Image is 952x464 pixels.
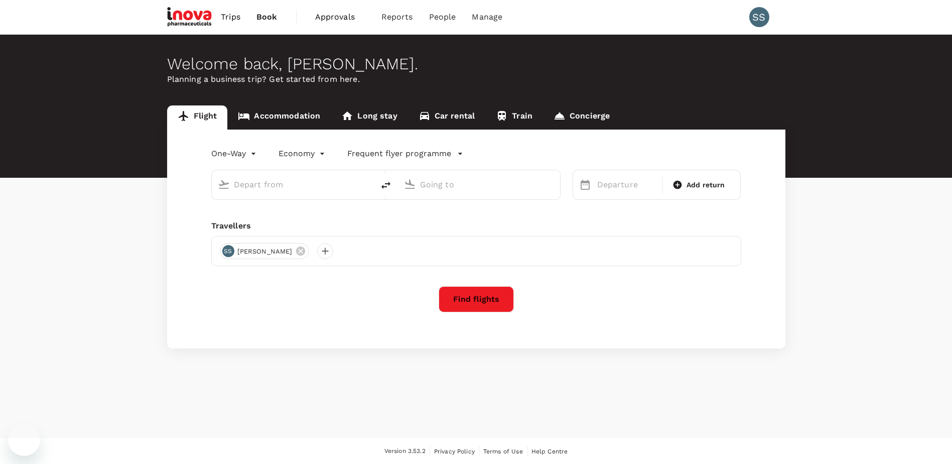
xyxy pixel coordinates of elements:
[167,73,785,85] p: Planning a business trip? Get started from here.
[531,446,568,457] a: Help Centre
[384,446,426,456] span: Version 3.53.2
[222,245,234,257] div: SS
[167,55,785,73] div: Welcome back , [PERSON_NAME] .
[429,11,456,23] span: People
[531,448,568,455] span: Help Centre
[8,424,40,456] iframe: Button to launch messaging window
[439,286,514,312] button: Find flights
[231,247,299,257] span: [PERSON_NAME]
[374,173,398,197] button: delete
[483,446,523,457] a: Terms of Use
[749,7,769,27] div: SS
[472,11,502,23] span: Manage
[553,183,555,185] button: Open
[597,179,656,191] p: Departure
[408,105,486,130] a: Car rental
[221,11,240,23] span: Trips
[256,11,278,23] span: Book
[347,148,463,160] button: Frequent flyer programme
[220,243,310,259] div: SS[PERSON_NAME]
[434,446,475,457] a: Privacy Policy
[687,180,725,190] span: Add return
[420,177,539,192] input: Going to
[543,105,620,130] a: Concierge
[315,11,365,23] span: Approvals
[227,105,331,130] a: Accommodation
[367,183,369,185] button: Open
[347,148,451,160] p: Frequent flyer programme
[234,177,353,192] input: Depart from
[279,146,327,162] div: Economy
[167,105,228,130] a: Flight
[167,6,213,28] img: iNova Pharmaceuticals
[381,11,413,23] span: Reports
[331,105,407,130] a: Long stay
[483,448,523,455] span: Terms of Use
[434,448,475,455] span: Privacy Policy
[485,105,543,130] a: Train
[211,220,741,232] div: Travellers
[211,146,258,162] div: One-Way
